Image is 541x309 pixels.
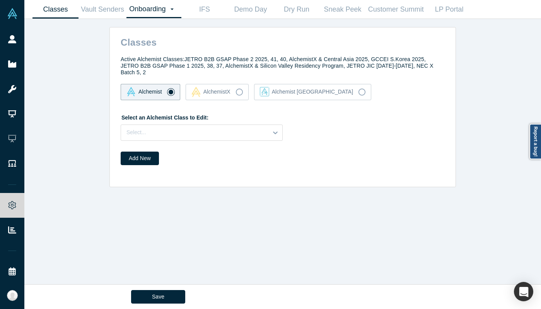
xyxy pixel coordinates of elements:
div: Alchemist [GEOGRAPHIC_DATA] [260,87,353,96]
a: Report a bug! [529,124,541,159]
button: Save [131,290,185,304]
a: IFS [181,0,227,19]
a: LP Portal [426,0,472,19]
img: alchemist Vault Logo [126,87,136,96]
label: Select an Alchemist Class to Edit: [121,111,208,122]
a: Demo Day [227,0,273,19]
a: Sneak Peek [319,0,365,19]
img: alchemist_aj Vault Logo [260,87,269,96]
h2: Classes [113,33,456,48]
div: AlchemistX [191,87,230,97]
a: Customer Summit [365,0,426,19]
h4: Active Alchemist Classes: JETRO B2B GSAP Phase 2 2025, 41, 40, AlchemistX & Central Asia 2025, GC... [121,56,445,75]
div: Alchemist [126,87,162,96]
a: Vault Senders [79,0,126,19]
a: Classes [32,0,79,19]
img: Katinka Harsányi's Account [7,290,18,301]
img: alchemistx Vault Logo [191,87,201,97]
a: Onboarding [126,0,181,18]
button: Add New [121,152,159,165]
a: Dry Run [273,0,319,19]
img: Alchemist Vault Logo [7,8,18,19]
